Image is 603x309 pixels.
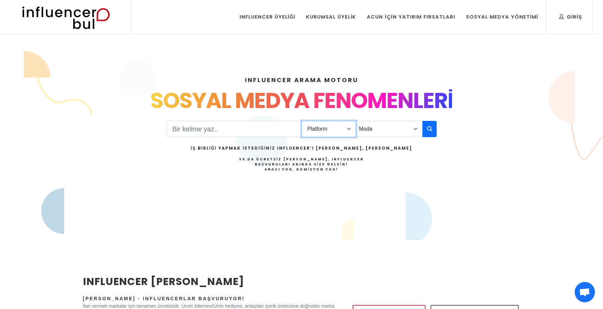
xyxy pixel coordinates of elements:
div: Sosyal Medya Yönetimi [466,13,538,21]
div: SOSYAL MEDYA FENOMENLERİ [83,84,520,117]
div: Kurumsal Üyelik [306,13,356,21]
div: Influencer Üyeliği [240,13,296,21]
h4: Ya da Ücretsiz [PERSON_NAME], Influencer Başvuruları Anında Size Gelsin! [191,157,412,172]
strong: Aracı Yok, Komisyon Yok! [265,167,339,172]
div: Açık sohbet [575,282,595,302]
div: Giriş [559,13,582,21]
h4: INFLUENCER ARAMA MOTORU [83,75,520,84]
input: Search [167,121,302,137]
span: [PERSON_NAME] - Influencerlar Başvuruyor! [83,296,245,301]
h2: INFLUENCER [PERSON_NAME] [83,274,335,289]
h2: İş Birliği Yapmak İstediğiniz Influencer’ı [PERSON_NAME], [PERSON_NAME] [191,145,412,151]
div: Acun İçin Yatırım Fırsatları [367,13,455,21]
